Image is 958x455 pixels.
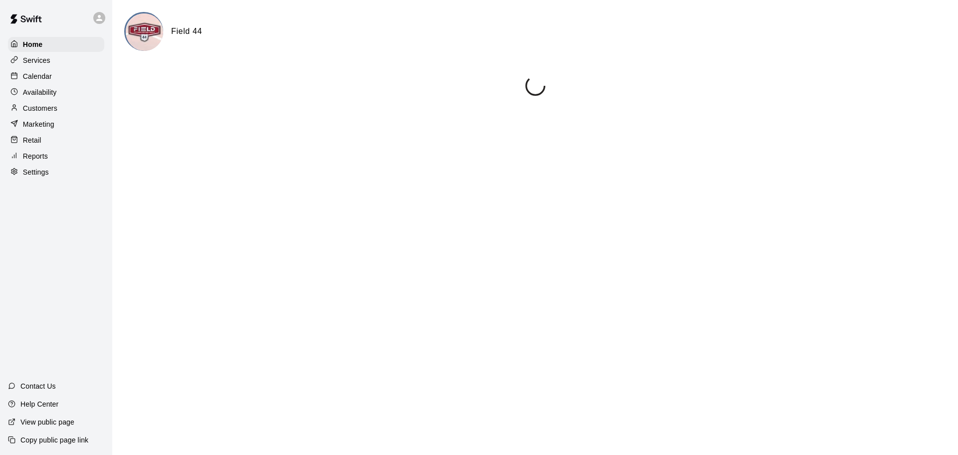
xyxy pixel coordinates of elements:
p: Contact Us [20,381,56,391]
a: Services [8,53,104,68]
a: Settings [8,165,104,180]
p: Copy public page link [20,435,88,445]
a: Availability [8,85,104,100]
a: Reports [8,149,104,164]
p: Settings [23,167,49,177]
p: Customers [23,103,57,113]
a: Calendar [8,69,104,84]
p: Home [23,39,43,49]
p: View public page [20,417,74,427]
p: Retail [23,135,41,145]
a: Customers [8,101,104,116]
a: Marketing [8,117,104,132]
p: Marketing [23,119,54,129]
p: Reports [23,151,48,161]
a: Retail [8,133,104,148]
img: Field 44 logo [126,13,163,51]
p: Services [23,55,50,65]
p: Calendar [23,71,52,81]
h6: Field 44 [171,25,202,38]
p: Help Center [20,399,58,409]
a: Home [8,37,104,52]
p: Availability [23,87,57,97]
